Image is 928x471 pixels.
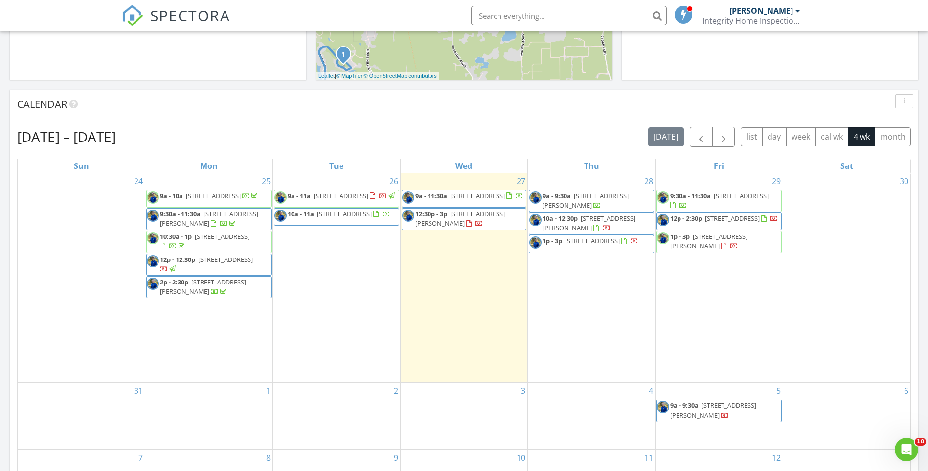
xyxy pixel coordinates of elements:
a: 9a - 9:30a [STREET_ADDRESS][PERSON_NAME] [543,191,629,210]
span: 9a - 9:30a [670,401,699,410]
a: Go to September 3, 2025 [519,383,527,399]
a: 12p - 12:30p [STREET_ADDRESS] [160,255,253,273]
td: Go to September 1, 2025 [145,383,273,450]
a: Saturday [838,159,855,173]
img: dsc01680.jpg [529,191,542,204]
img: The Best Home Inspection Software - Spectora [122,5,143,26]
a: Go to August 24, 2025 [132,173,145,189]
span: [STREET_ADDRESS] [450,191,505,200]
img: dsc01680.jpg [657,214,669,226]
td: Go to August 25, 2025 [145,173,273,383]
a: Leaflet [318,73,335,79]
span: 10:30a - 1p [160,232,192,241]
span: 9a - 9:30a [543,191,571,200]
a: 2p - 2:30p [STREET_ADDRESS][PERSON_NAME] [160,278,246,296]
td: Go to September 3, 2025 [400,383,528,450]
a: 10a - 11a [STREET_ADDRESS] [274,208,399,226]
img: dsc01685.jpg [147,191,159,204]
a: Monday [198,159,220,173]
span: [STREET_ADDRESS][PERSON_NAME] [543,214,635,232]
a: 1p - 3p [STREET_ADDRESS][PERSON_NAME] [670,232,747,250]
a: Go to August 27, 2025 [515,173,527,189]
span: 9a - 10a [160,191,183,200]
a: 10a - 12:30p [STREET_ADDRESS][PERSON_NAME] [529,212,654,235]
td: Go to August 26, 2025 [272,173,400,383]
a: 9a - 9:30a [STREET_ADDRESS][PERSON_NAME] [670,401,756,419]
a: 9a - 9:30a [STREET_ADDRESS][PERSON_NAME] [656,400,782,422]
span: [STREET_ADDRESS][PERSON_NAME] [670,401,756,419]
a: 9a - 10a [STREET_ADDRESS] [146,190,272,208]
a: Go to September 4, 2025 [647,383,655,399]
img: dsc01685.jpg [147,232,159,244]
div: 5880 Creek Ridge Rd, Brooksville, FL 34601 [343,54,349,60]
a: 9a - 9:30a [STREET_ADDRESS][PERSON_NAME] [529,190,654,212]
a: Go to September 7, 2025 [136,450,145,466]
a: 9a - 11:30a [STREET_ADDRESS] [415,191,523,200]
img: dsc01680.jpg [147,210,159,222]
img: dsc01685.jpg [657,191,669,204]
a: Sunday [72,159,91,173]
span: 9:30a - 11:30a [670,191,711,200]
iframe: Intercom live chat [895,438,918,461]
div: | [316,72,439,80]
img: dsc01680.jpg [274,210,287,222]
span: 10a - 11a [288,210,314,218]
a: Friday [712,159,726,173]
span: 1p - 3p [543,236,562,245]
span: [STREET_ADDRESS] [198,255,253,264]
button: Next [712,127,735,147]
span: [STREET_ADDRESS][PERSON_NAME] [160,278,246,296]
a: 9a - 10a [STREET_ADDRESS] [160,191,259,200]
span: SPECTORA [150,5,230,25]
td: Go to August 31, 2025 [18,383,145,450]
div: Integrity Home Inspections of Florida, LLC [702,16,800,25]
span: [STREET_ADDRESS][PERSON_NAME] [543,191,629,210]
a: 9:30a - 11:30a [STREET_ADDRESS] [670,191,769,210]
a: 9:30a - 11:30a [STREET_ADDRESS] [656,190,782,212]
a: 9a - 11a [STREET_ADDRESS] [288,191,396,200]
span: 9a - 11:30a [415,191,447,200]
span: [STREET_ADDRESS] [195,232,249,241]
div: [PERSON_NAME] [729,6,793,16]
a: Go to August 26, 2025 [387,173,400,189]
span: [STREET_ADDRESS] [714,191,769,200]
span: [STREET_ADDRESS][PERSON_NAME] [160,210,258,228]
a: 9:30a - 11:30a [STREET_ADDRESS][PERSON_NAME] [146,208,272,230]
i: 1 [341,51,345,58]
span: 9:30a - 11:30a [160,210,201,218]
span: [STREET_ADDRESS] [705,214,760,223]
a: Go to August 25, 2025 [260,173,272,189]
button: week [786,127,816,146]
a: 12p - 2:30p [STREET_ADDRESS] [656,212,782,230]
span: [STREET_ADDRESS] [186,191,241,200]
td: Go to September 5, 2025 [656,383,783,450]
a: 10a - 11a [STREET_ADDRESS] [288,210,390,218]
span: [STREET_ADDRESS] [314,191,368,200]
button: month [875,127,911,146]
a: 1p - 3p [STREET_ADDRESS] [529,235,654,253]
span: 12:30p - 3p [415,210,447,218]
a: Thursday [582,159,601,173]
img: dsc01680.jpg [529,236,542,249]
span: 12p - 2:30p [670,214,702,223]
td: Go to August 30, 2025 [783,173,910,383]
span: [STREET_ADDRESS] [317,210,372,218]
a: 9a - 11a [STREET_ADDRESS] [274,190,399,208]
a: Wednesday [453,159,474,173]
span: [STREET_ADDRESS] [565,236,620,245]
a: Go to August 31, 2025 [132,383,145,399]
a: Go to September 10, 2025 [515,450,527,466]
a: Go to September 1, 2025 [264,383,272,399]
a: 2p - 2:30p [STREET_ADDRESS][PERSON_NAME] [146,276,272,298]
button: cal wk [815,127,849,146]
img: dsc01680.jpg [147,278,159,290]
td: Go to August 27, 2025 [400,173,528,383]
a: 10a - 12:30p [STREET_ADDRESS][PERSON_NAME] [543,214,635,232]
td: Go to September 6, 2025 [783,383,910,450]
a: Go to August 29, 2025 [770,173,783,189]
td: Go to September 2, 2025 [272,383,400,450]
span: 10a - 12:30p [543,214,578,223]
span: 2p - 2:30p [160,278,188,286]
a: 9a - 11:30a [STREET_ADDRESS] [402,190,527,208]
a: Go to August 28, 2025 [642,173,655,189]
